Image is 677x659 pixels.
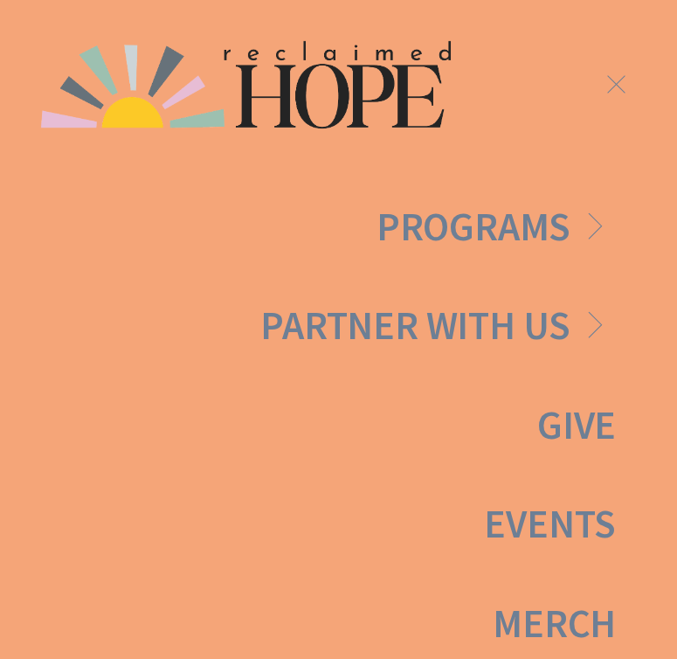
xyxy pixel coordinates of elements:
[493,603,616,642] a: Merch
[484,503,616,543] a: Events
[537,405,616,444] a: Give
[260,305,616,344] a: Partner With Us
[376,206,616,246] a: Programs
[41,41,451,129] img: Reclaimed Hope Initiative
